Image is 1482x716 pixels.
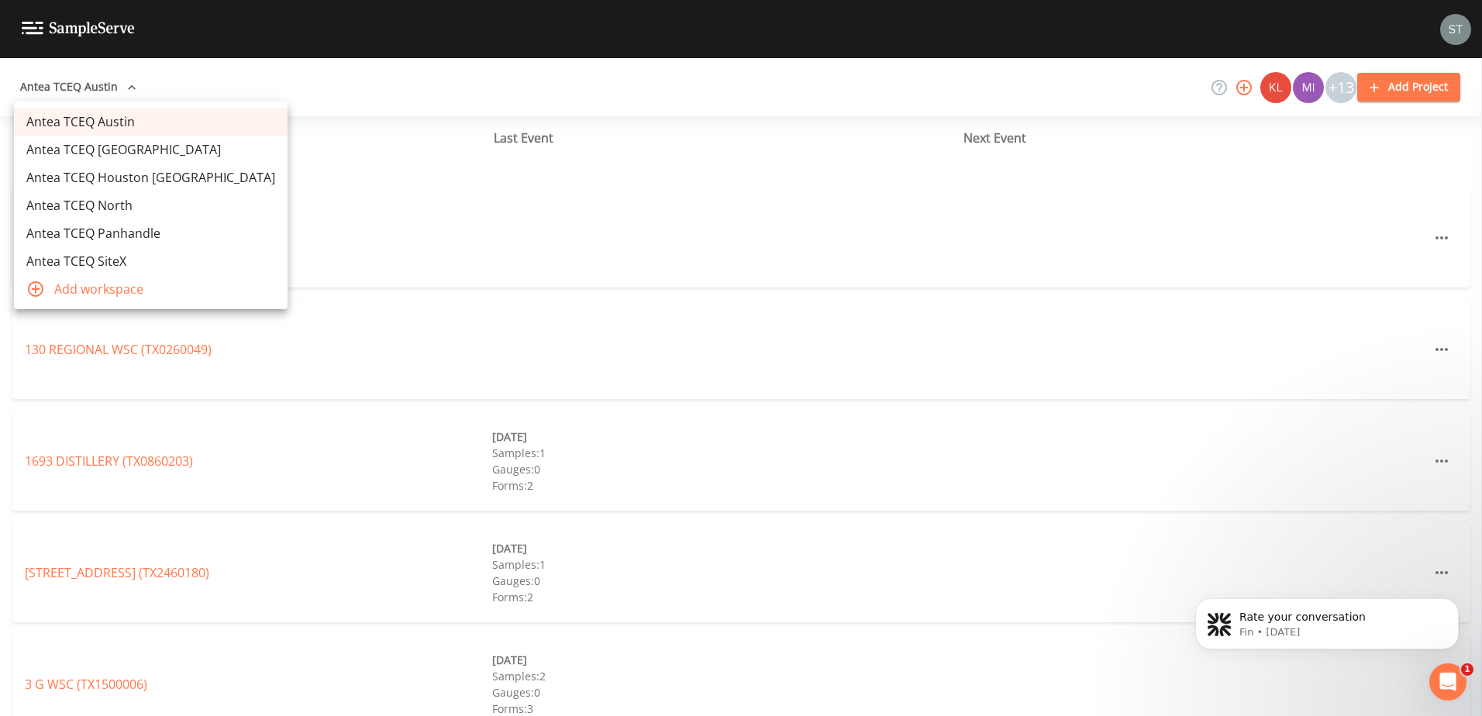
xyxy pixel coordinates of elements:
[14,164,288,191] a: Antea TCEQ Houston [GEOGRAPHIC_DATA]
[14,247,288,275] a: Antea TCEQ SiteX
[14,108,288,136] a: Antea TCEQ Austin
[54,280,275,298] span: Add workspace
[1172,566,1482,674] iframe: Intercom notifications message
[14,219,288,247] a: Antea TCEQ Panhandle
[14,191,288,219] a: Antea TCEQ North
[1461,663,1473,676] span: 1
[14,136,288,164] a: Antea TCEQ [GEOGRAPHIC_DATA]
[1429,663,1466,701] iframe: Intercom live chat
